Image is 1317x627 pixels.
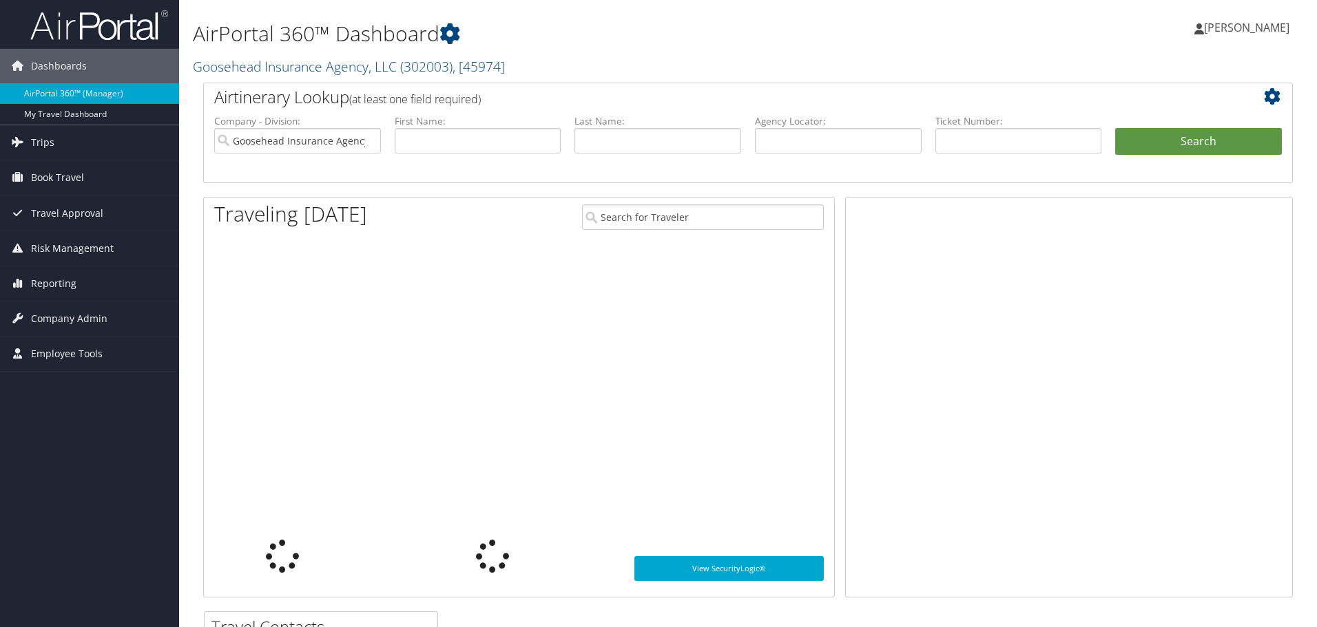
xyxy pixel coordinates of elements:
span: Trips [31,125,54,160]
span: Travel Approval [31,196,103,231]
label: First Name: [395,114,561,128]
a: View SecurityLogic® [634,556,824,581]
h2: Airtinerary Lookup [214,85,1191,109]
h1: Traveling [DATE] [214,200,367,229]
span: Employee Tools [31,337,103,371]
label: Ticket Number: [935,114,1102,128]
label: Agency Locator: [755,114,922,128]
span: Dashboards [31,49,87,83]
img: airportal-logo.png [30,9,168,41]
span: (at least one field required) [349,92,481,107]
a: [PERSON_NAME] [1194,7,1303,48]
h1: AirPortal 360™ Dashboard [193,19,933,48]
input: Search for Traveler [582,204,824,230]
label: Last Name: [574,114,741,128]
a: Goosehead Insurance Agency, LLC [193,57,505,76]
span: Company Admin [31,301,107,336]
span: Reporting [31,266,76,301]
span: Risk Management [31,231,114,266]
span: [PERSON_NAME] [1204,20,1289,35]
button: Search [1115,128,1282,156]
span: Book Travel [31,160,84,195]
label: Company - Division: [214,114,381,128]
span: , [ 45974 ] [453,57,505,76]
span: ( 302003 ) [400,57,453,76]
